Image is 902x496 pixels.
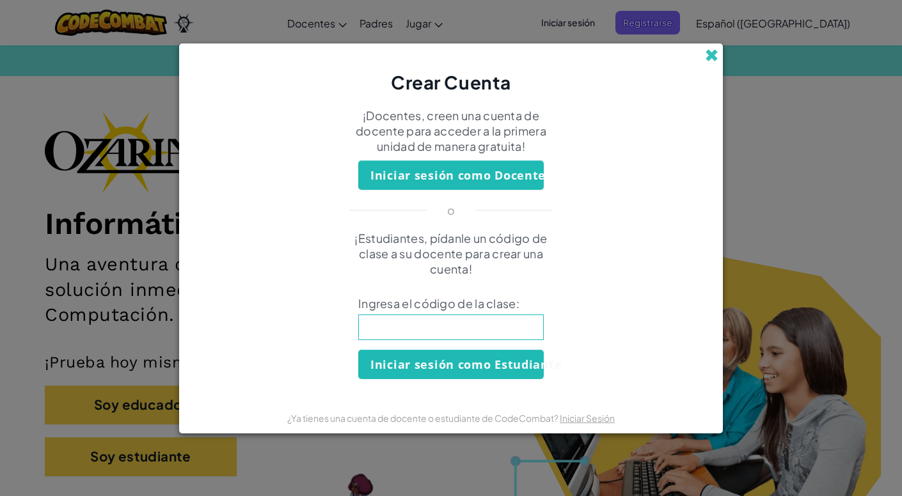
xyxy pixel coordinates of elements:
[358,296,544,311] span: Ingresa el código de la clase:
[358,350,544,379] button: Iniciar sesión como Estudiante
[339,108,563,154] p: ¡Docentes, creen una cuenta de docente para acceder a la primera unidad de manera gratuita!
[391,71,511,93] span: Crear Cuenta
[560,412,615,424] a: Iniciar Sesión
[358,160,544,190] button: Iniciar sesión como Docente
[447,203,455,218] p: o
[287,412,560,424] span: ¿Ya tienes una cuenta de docente o estudiante de CodeCombat?
[339,231,563,277] p: ¡Estudiantes, pídanle un código de clase a su docente para crear una cuenta!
